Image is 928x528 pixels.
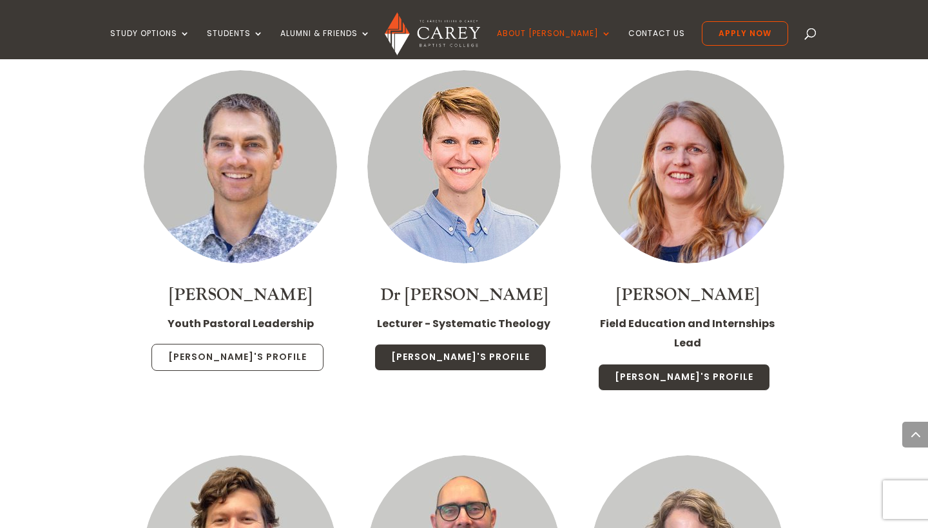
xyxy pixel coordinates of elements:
[280,29,371,59] a: Alumni & Friends
[600,316,775,350] strong: Field Education and Internships Lead
[151,344,324,371] a: [PERSON_NAME]'s Profile
[380,284,548,306] a: Dr [PERSON_NAME]
[385,12,479,55] img: Carey Baptist College
[207,29,264,59] a: Students
[702,21,788,46] a: Apply Now
[169,284,312,306] a: [PERSON_NAME]
[591,70,784,263] img: Nicola Mountfort_300x300
[377,316,550,331] strong: Lecturer - Systematic Theology
[616,284,759,306] a: [PERSON_NAME]
[168,316,314,331] strong: Youth Pastoral Leadership
[628,29,685,59] a: Contact Us
[497,29,612,59] a: About [PERSON_NAME]
[598,364,770,391] a: [PERSON_NAME]'s Profile
[374,344,546,371] a: [PERSON_NAME]'s Profile
[110,29,190,59] a: Study Options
